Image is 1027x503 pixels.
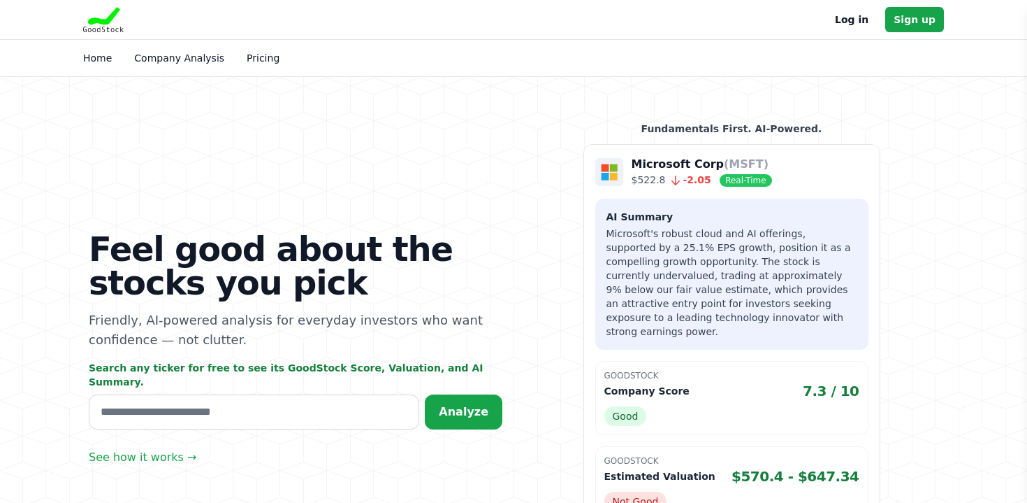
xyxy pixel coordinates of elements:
p: Friendly, AI-powered analysis for everyday investors who want confidence — not clutter. [89,311,502,350]
span: 7.3 / 10 [803,381,859,401]
span: $570.4 - $647.34 [731,467,859,486]
p: Microsoft's robust cloud and AI offerings, supported by a 25.1% EPS growth, position it as a comp... [606,227,857,339]
p: Estimated Valuation [604,469,715,483]
p: Search any ticker for free to see its GoodStock Score, Valuation, and AI Summary. [89,361,502,389]
a: Company Analysis [134,52,224,64]
a: Sign up [885,7,944,32]
h1: Feel good about the stocks you pick [89,232,502,299]
span: Good [604,406,647,426]
p: GoodStock [604,370,859,381]
img: Company Logo [595,158,623,186]
img: Goodstock Logo [83,7,124,32]
span: (MSFT) [724,157,769,171]
span: Real-Time [720,174,771,187]
button: Analyze [425,395,502,430]
a: Pricing [247,52,279,64]
p: Fundamentals First. AI-Powered. [583,122,880,136]
p: Microsoft Corp [632,156,772,173]
span: -2.05 [666,174,711,185]
a: Home [83,52,112,64]
p: GoodStock [604,455,859,467]
a: See how it works → [89,449,196,466]
p: Company Score [604,384,690,398]
a: Log in [835,11,868,28]
p: $522.8 [632,173,772,187]
h3: AI Summary [606,210,857,224]
span: Analyze [439,405,488,418]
